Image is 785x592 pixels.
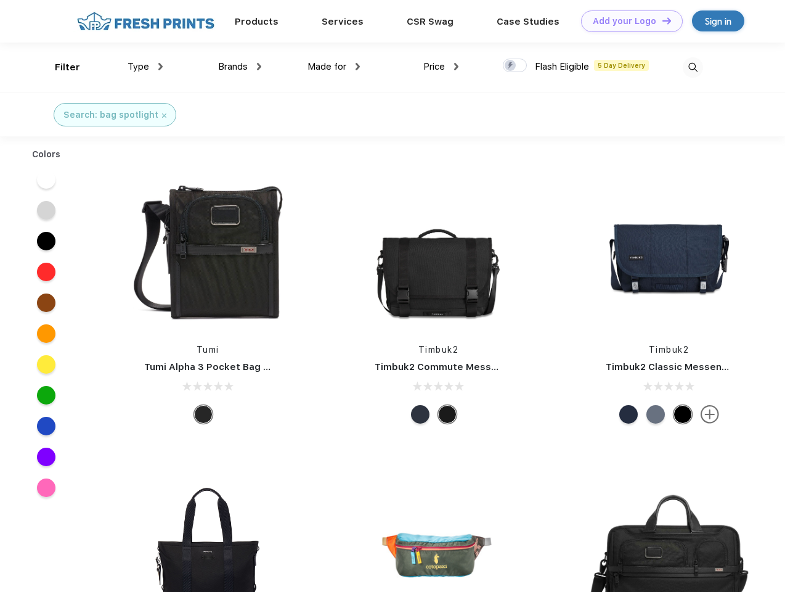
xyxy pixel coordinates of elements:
[701,405,719,424] img: more.svg
[144,361,288,372] a: Tumi Alpha 3 Pocket Bag Small
[594,60,649,71] span: 5 Day Delivery
[63,109,158,121] div: Search: bag spotlight
[235,16,279,27] a: Products
[197,345,219,355] a: Tumi
[411,405,429,424] div: Eco Nautical
[535,61,589,72] span: Flash Eligible
[356,167,520,331] img: func=resize&h=266
[55,60,80,75] div: Filter
[126,167,290,331] img: func=resize&h=266
[587,167,751,331] img: func=resize&h=266
[23,148,70,161] div: Colors
[162,113,166,118] img: filter_cancel.svg
[194,405,213,424] div: Black
[438,405,457,424] div: Eco Black
[454,63,458,70] img: dropdown.png
[218,61,248,72] span: Brands
[375,361,540,372] a: Timbuk2 Commute Messenger Bag
[662,17,671,24] img: DT
[257,63,261,70] img: dropdown.png
[593,16,656,27] div: Add your Logo
[692,10,744,31] a: Sign in
[73,10,218,32] img: fo%20logo%202.webp
[673,405,692,424] div: Eco Black
[423,61,445,72] span: Price
[683,57,703,78] img: desktop_search.svg
[646,405,665,424] div: Eco Lightbeam
[619,405,638,424] div: Eco Nautical
[418,345,459,355] a: Timbuk2
[158,63,163,70] img: dropdown.png
[606,361,759,372] a: Timbuk2 Classic Messenger Bag
[649,345,689,355] a: Timbuk2
[307,61,346,72] span: Made for
[356,63,360,70] img: dropdown.png
[705,14,731,28] div: Sign in
[128,61,149,72] span: Type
